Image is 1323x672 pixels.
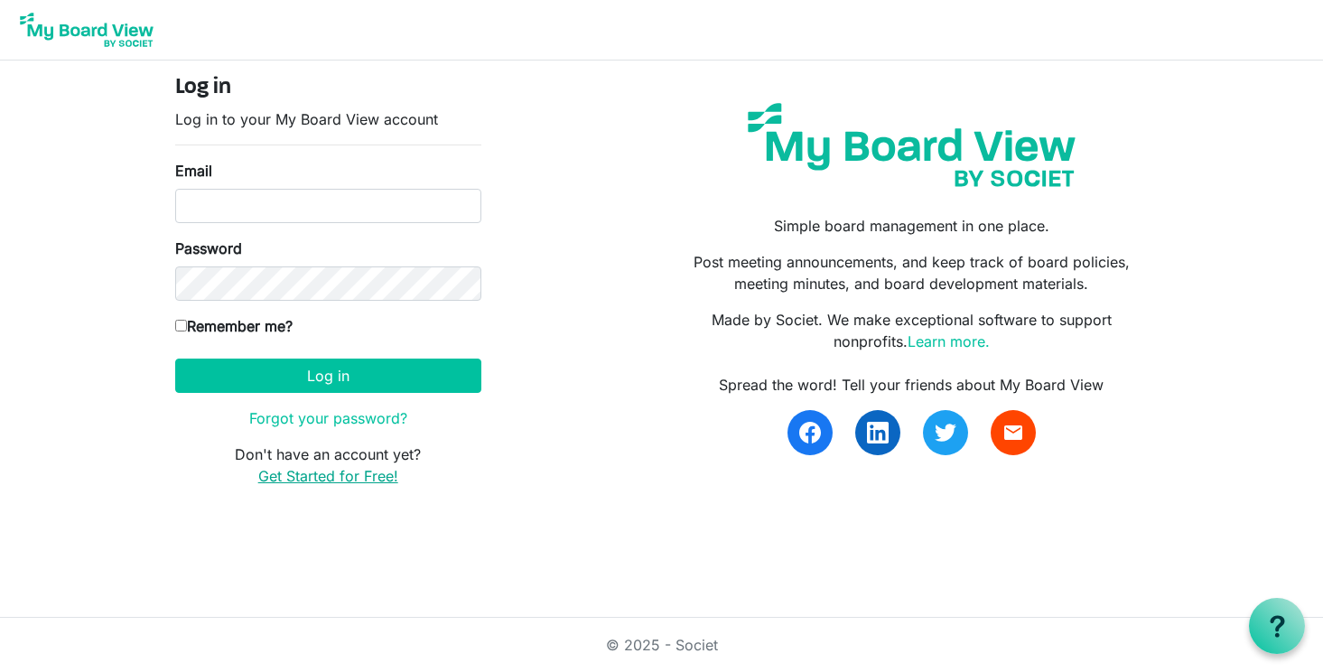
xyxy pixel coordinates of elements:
p: Post meeting announcements, and keep track of board policies, meeting minutes, and board developm... [675,251,1148,294]
div: Spread the word! Tell your friends about My Board View [675,374,1148,396]
a: Learn more. [908,332,990,350]
img: My Board View Logo [14,7,159,52]
a: email [991,410,1036,455]
span: email [1002,422,1024,443]
h4: Log in [175,75,481,101]
a: © 2025 - Societ [606,636,718,654]
input: Remember me? [175,320,187,331]
img: facebook.svg [799,422,821,443]
label: Email [175,160,212,182]
label: Remember me? [175,315,293,337]
img: my-board-view-societ.svg [734,89,1089,201]
img: twitter.svg [935,422,956,443]
p: Simple board management in one place. [675,215,1148,237]
a: Get Started for Free! [258,467,398,485]
p: Log in to your My Board View account [175,108,481,130]
img: linkedin.svg [867,422,889,443]
button: Log in [175,359,481,393]
p: Made by Societ. We make exceptional software to support nonprofits. [675,309,1148,352]
p: Don't have an account yet? [175,443,481,487]
a: Forgot your password? [249,409,407,427]
label: Password [175,238,242,259]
